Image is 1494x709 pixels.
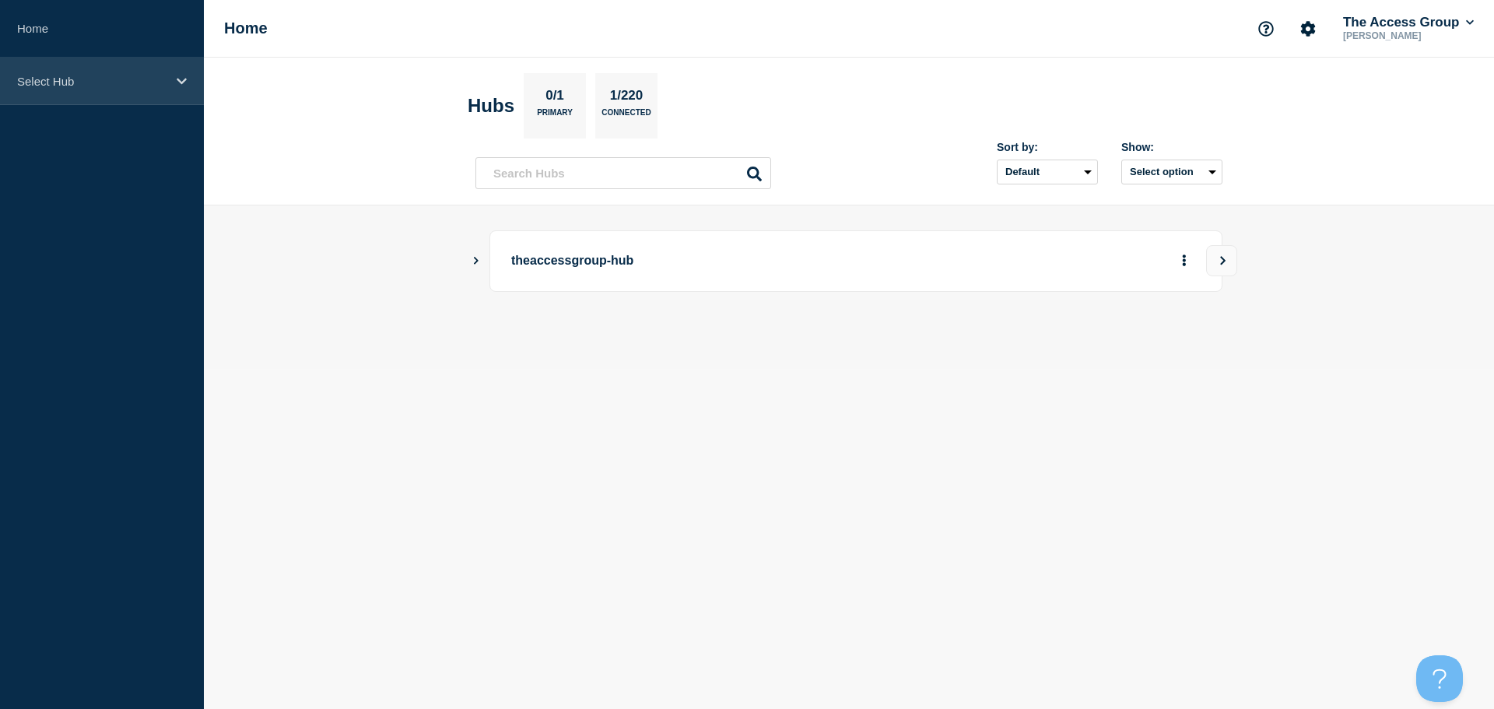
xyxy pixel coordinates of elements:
p: theaccessgroup-hub [511,247,942,276]
p: 1/220 [604,88,649,108]
button: View [1206,245,1237,276]
p: Primary [537,108,573,125]
p: [PERSON_NAME] [1340,30,1477,41]
iframe: Help Scout Beacon - Open [1416,655,1463,702]
p: Select Hub [17,75,167,88]
button: Support [1250,12,1282,45]
button: Select option [1121,160,1222,184]
button: Show Connected Hubs [472,255,480,267]
h2: Hubs [468,95,514,117]
button: Account settings [1292,12,1324,45]
button: The Access Group [1340,15,1477,30]
h1: Home [224,19,268,37]
p: Connected [601,108,651,125]
input: Search Hubs [475,157,771,189]
p: 0/1 [540,88,570,108]
div: Show: [1121,141,1222,153]
select: Sort by [997,160,1098,184]
div: Sort by: [997,141,1098,153]
button: More actions [1174,247,1194,276]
